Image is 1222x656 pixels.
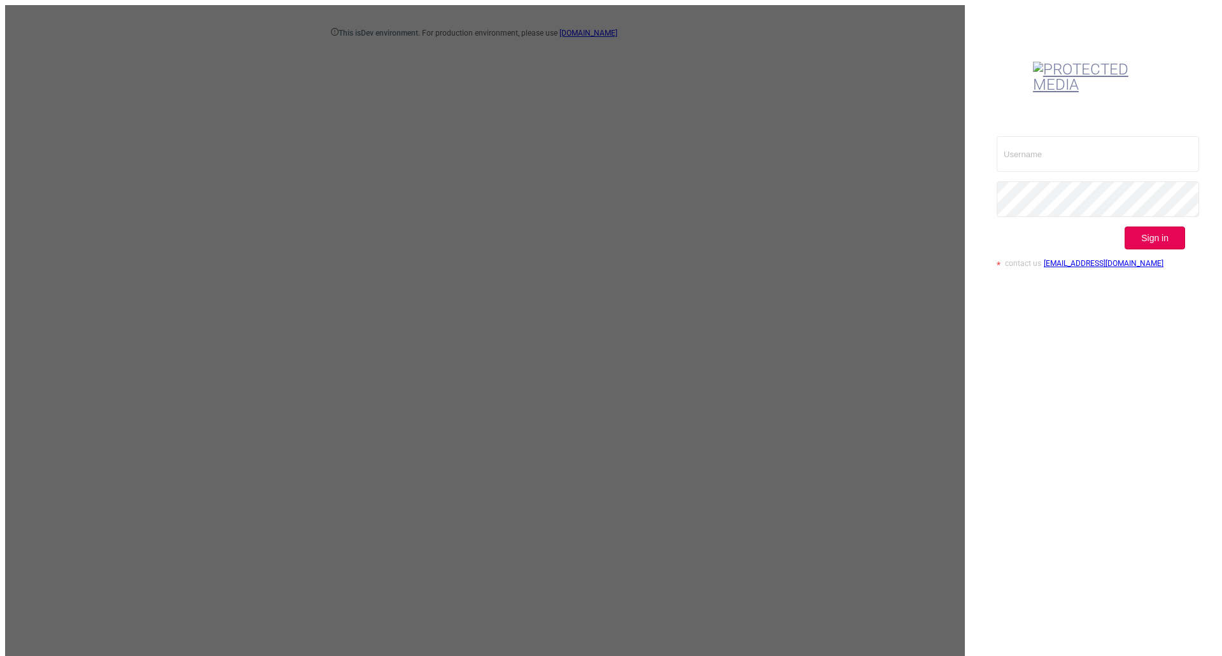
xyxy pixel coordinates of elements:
[997,136,1199,172] input: Username
[1033,62,1149,92] img: Protected Media
[1005,259,1041,268] span: contact us
[1044,259,1163,268] a: [EMAIL_ADDRESS][DOMAIN_NAME]
[1141,233,1169,243] span: Sign in
[1125,227,1185,249] button: Sign in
